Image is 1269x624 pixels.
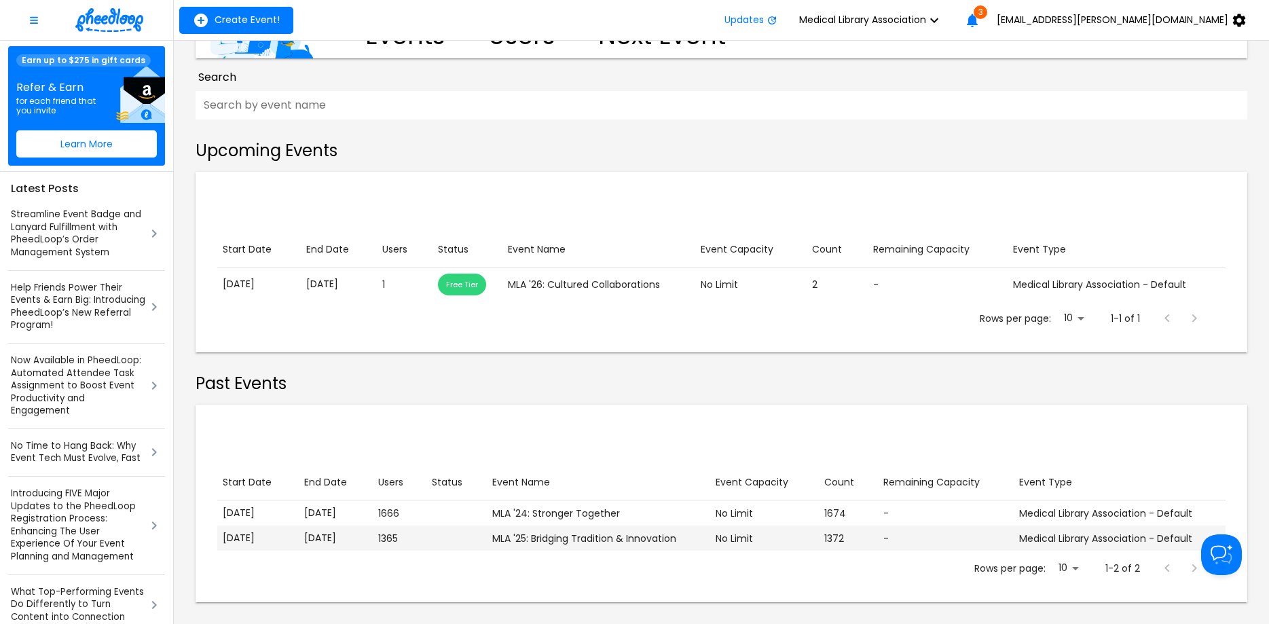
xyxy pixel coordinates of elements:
a: No Time to Hang Back: Why Event Tech Must Evolve, Fast [11,440,146,465]
p: [DATE] [223,277,295,291]
div: 10 [1051,558,1084,578]
input: Search by event name [196,91,1247,120]
button: Sort [377,237,413,262]
button: [EMAIL_ADDRESS][PERSON_NAME][DOMAIN_NAME] [986,7,1264,34]
div: No Limit [701,278,801,291]
div: 1372 [824,532,872,545]
div: Event Type [1019,474,1072,491]
button: 3 [959,7,986,34]
button: Medical Library Association [788,7,959,34]
div: Table Toolbar [217,188,1226,232]
div: - [883,532,1008,545]
p: [DATE] [223,506,293,520]
button: Sort [1014,470,1078,495]
span: Search [198,69,236,86]
iframe: Toggle Customer Support [1201,534,1242,575]
div: Medical Library Association - Default [1019,507,1220,520]
div: Start Date [223,474,272,491]
div: Event Capacity [701,241,773,258]
span: for each friend that you invite [16,96,98,115]
button: add-event [179,7,293,34]
span: free tier [438,279,486,290]
div: - [883,507,1008,520]
span: Updates [724,14,764,25]
button: Sort [819,470,860,495]
a: Help Friends Power Their Events & Earn Big: Introducing PheedLoop’s New Referral Program! [11,282,146,332]
img: Referral [114,67,165,123]
div: 1365 [378,532,421,545]
p: [DATE] [304,506,367,520]
div: 1674 [824,507,872,520]
div: Status [432,474,462,491]
div: Event Name [492,474,550,491]
p: Rows per page: [974,562,1046,575]
button: Sort [502,237,571,262]
div: Event Capacity [716,474,788,491]
p: 1-1 of 1 [1111,312,1140,325]
div: Count [824,474,854,491]
h2: Past Events [196,374,1247,394]
div: MLA '24: Stronger Together [492,507,705,520]
button: Sort [487,470,555,495]
div: MLA '26: Cultured Collaborations [508,278,690,291]
div: 1 [382,278,427,291]
div: 10 [1056,308,1089,328]
span: Refer & Earn [16,81,98,94]
span: [EMAIL_ADDRESS][PERSON_NAME][DOMAIN_NAME] [997,14,1228,25]
button: Sort [868,237,975,262]
div: 2 [812,278,862,291]
div: Status [438,241,468,258]
button: Sort [1008,237,1071,262]
span: Create Event! [215,14,280,25]
h4: Latest Posts [8,180,165,198]
div: Medical Library Association - Default [1019,532,1220,545]
button: Sort [426,470,468,495]
button: Learn More [16,130,157,158]
div: No Limit [716,507,813,520]
a: Introducing FIVE Major Updates to the PheedLoop Registration Process: Enhancing The User Experien... [11,488,146,564]
div: This event will not use user credits while it has fewer than 100 attendees. [438,274,486,295]
p: 1-2 of 2 [1105,562,1140,575]
div: No Limit [716,532,813,545]
button: Sort [807,237,847,262]
span: Medical Library Association [799,14,926,25]
div: Medical Library Association - Default [1013,278,1220,291]
button: Sort [878,470,985,495]
p: [DATE] [306,277,371,291]
a: What Top-Performing Events Do Differently to Turn Content into Connection [11,586,146,624]
a: Streamline Event Badge and Lanyard Fulfillment with PheedLoop’s Order Management System [11,208,146,259]
div: MLA '25: Bridging Tradition & Innovation [492,532,705,545]
div: End Date [306,241,349,258]
h2: Upcoming Events [196,141,1247,161]
button: Sort [299,470,352,495]
p: [DATE] [223,531,293,545]
div: Start Date [223,241,272,258]
div: Users [382,241,407,258]
img: logo [75,8,143,32]
h5: Now Available in PheedLoop: Automated Attendee Task Assignment to Boost Event Productivity and En... [11,354,146,418]
button: Sort [710,470,794,495]
p: Rows per page: [980,312,1051,325]
div: Count [812,241,842,258]
button: Sort [433,237,474,262]
span: Earn up to $275 in gift cards [16,54,151,67]
div: Remaining Capacity [873,241,970,258]
button: Sort [301,237,354,262]
div: Table Toolbar [217,421,1226,464]
button: Sort [695,237,779,262]
div: Users [378,474,403,491]
button: Sort [217,470,277,495]
div: Event Type [1013,241,1066,258]
button: Sort [373,470,409,495]
div: Remaining Capacity [883,474,980,491]
p: [DATE] [304,531,367,545]
button: Sort [217,237,277,262]
button: Updates [714,7,788,34]
div: - [873,278,1002,291]
div: 1666 [378,507,421,520]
